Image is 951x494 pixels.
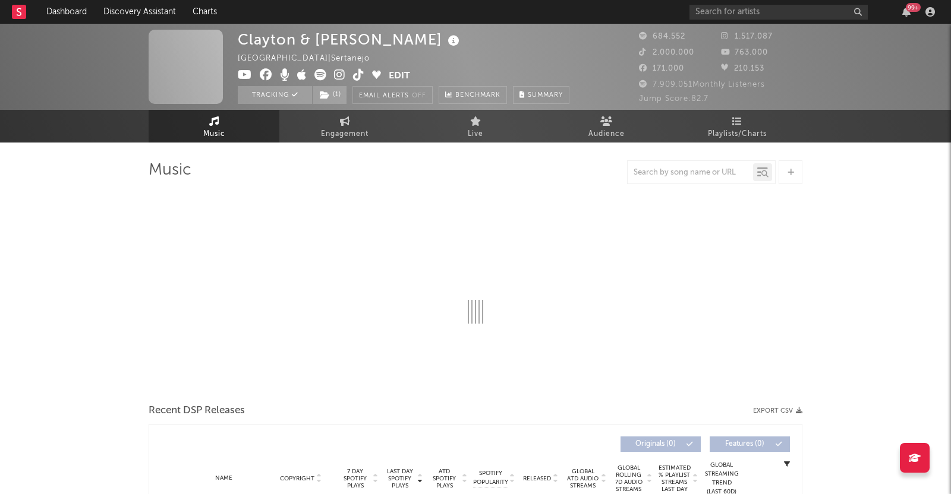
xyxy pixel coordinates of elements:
[628,441,683,448] span: Originals ( 0 )
[639,95,708,103] span: Jump Score: 82.7
[339,468,371,489] span: 7 Day Spotify Plays
[628,168,753,178] input: Search by song name or URL
[439,86,507,104] a: Benchmark
[710,436,790,452] button: Features(0)
[639,33,685,40] span: 684.552
[321,127,369,141] span: Engagement
[717,441,772,448] span: Features ( 0 )
[541,110,672,142] a: Audience
[280,475,314,482] span: Copyright
[412,93,426,99] em: Off
[185,474,263,483] div: Name
[672,110,802,142] a: Playlists/Charts
[468,127,483,141] span: Live
[352,86,433,104] button: Email AlertsOff
[588,127,625,141] span: Audience
[455,88,500,103] span: Benchmark
[689,5,868,20] input: Search for artists
[279,110,410,142] a: Engagement
[639,81,765,88] span: 7.909.051 Monthly Listeners
[384,468,415,489] span: Last Day Spotify Plays
[639,49,694,56] span: 2.000.000
[906,3,921,12] div: 99 +
[473,469,508,487] span: Spotify Popularity
[621,436,701,452] button: Originals(0)
[149,110,279,142] a: Music
[238,52,383,66] div: [GEOGRAPHIC_DATA] | Sertanejo
[753,407,802,414] button: Export CSV
[721,49,768,56] span: 763.000
[658,464,691,493] span: Estimated % Playlist Streams Last Day
[410,110,541,142] a: Live
[528,92,563,99] span: Summary
[313,86,347,104] button: (1)
[721,65,764,72] span: 210.153
[721,33,773,40] span: 1.517.087
[612,464,645,493] span: Global Rolling 7D Audio Streams
[312,86,347,104] span: ( 1 )
[523,475,551,482] span: Released
[566,468,599,489] span: Global ATD Audio Streams
[203,127,225,141] span: Music
[389,69,410,84] button: Edit
[238,86,312,104] button: Tracking
[149,404,245,418] span: Recent DSP Releases
[708,127,767,141] span: Playlists/Charts
[902,7,911,17] button: 99+
[639,65,684,72] span: 171.000
[238,30,462,49] div: Clayton & [PERSON_NAME]
[429,468,460,489] span: ATD Spotify Plays
[513,86,569,104] button: Summary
